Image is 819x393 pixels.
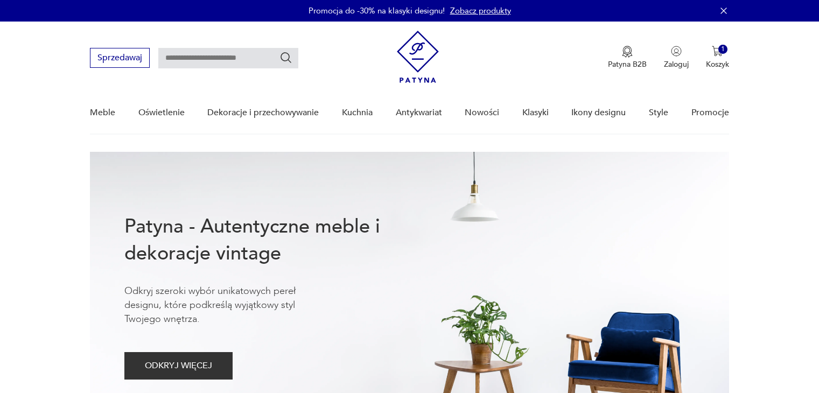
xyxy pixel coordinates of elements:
[571,92,626,134] a: Ikony designu
[279,51,292,64] button: Szukaj
[90,92,115,134] a: Meble
[124,284,329,326] p: Odkryj szeroki wybór unikatowych pereł designu, które podkreślą wyjątkowy styl Twojego wnętrza.
[309,5,445,16] p: Promocja do -30% na klasyki designu!
[342,92,373,134] a: Kuchnia
[124,363,233,370] a: ODKRYJ WIĘCEJ
[622,46,633,58] img: Ikona medalu
[124,352,233,380] button: ODKRYJ WIĘCEJ
[608,46,647,69] button: Patyna B2B
[138,92,185,134] a: Oświetlenie
[608,59,647,69] p: Patyna B2B
[671,46,682,57] img: Ikonka użytkownika
[718,45,727,54] div: 1
[608,46,647,69] a: Ikona medaluPatyna B2B
[465,92,499,134] a: Nowości
[90,55,150,62] a: Sprzedawaj
[712,46,723,57] img: Ikona koszyka
[664,59,689,69] p: Zaloguj
[664,46,689,69] button: Zaloguj
[397,31,439,83] img: Patyna - sklep z meblami i dekoracjami vintage
[706,46,729,69] button: 1Koszyk
[649,92,668,134] a: Style
[90,48,150,68] button: Sprzedawaj
[396,92,442,134] a: Antykwariat
[522,92,549,134] a: Klasyki
[124,213,415,267] h1: Patyna - Autentyczne meble i dekoracje vintage
[207,92,319,134] a: Dekoracje i przechowywanie
[450,5,511,16] a: Zobacz produkty
[706,59,729,69] p: Koszyk
[691,92,729,134] a: Promocje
